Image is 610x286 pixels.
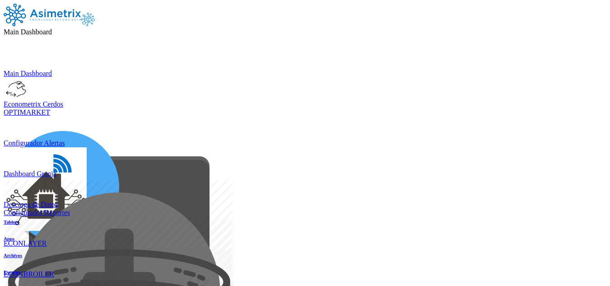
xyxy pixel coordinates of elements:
img: img [4,147,87,231]
a: Main Dashboard [4,70,606,78]
a: imgECONBROILER [4,248,606,278]
img: Asimetrix logo [4,4,81,26]
a: OPTIMARKET [4,108,606,117]
div: Descarga de Datos [4,201,606,209]
div: Dashboard Granja [4,170,606,178]
a: Tablero [4,219,22,225]
a: imgECONLAYER [4,217,606,248]
a: imgEconometrix Cerdos [4,78,606,108]
div: Configurador Alertas [4,139,606,147]
a: Configurador Reportes [4,209,606,217]
div: ECONBROILER [4,270,606,278]
a: Apps [4,236,22,241]
a: imgDashboard Granja [4,147,606,178]
a: Archivos [4,253,22,258]
span: Main Dashboard [4,28,52,36]
img: img [4,78,26,100]
a: imgConfigurador Alertas [4,117,606,147]
a: Eventos [4,269,22,275]
div: Econometrix Cerdos [4,100,606,108]
img: Asimetrix logo [81,13,95,26]
a: imgDescarga de Datos [4,178,606,209]
div: ECONLAYER [4,239,606,248]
